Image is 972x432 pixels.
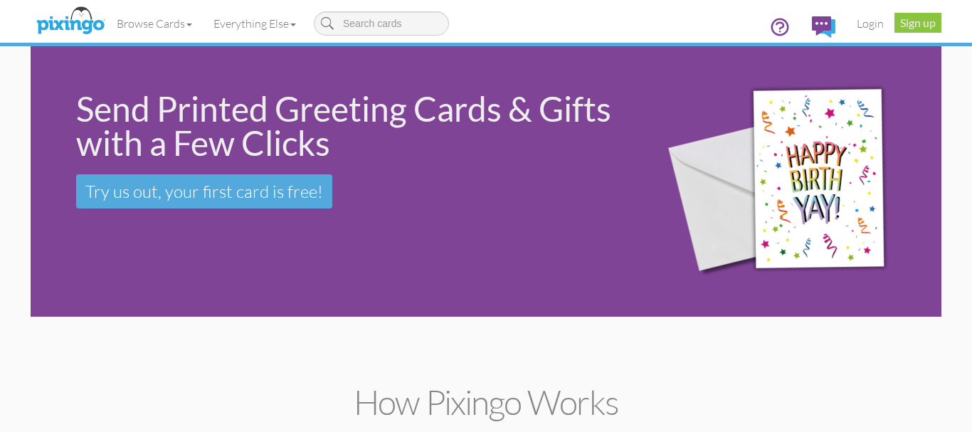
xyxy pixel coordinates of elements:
a: Everything Else [203,6,307,41]
h2: How Pixingo works [56,384,916,421]
a: Sign up [894,13,941,33]
a: Browse Cards [106,6,203,41]
div: Send Printed Greeting Cards & Gifts with a Few Clicks [76,92,626,160]
img: comments.svg [812,16,835,38]
img: 942c5090-71ba-4bfc-9a92-ca782dcda692.png [646,50,938,314]
a: Try us out, your first card is free! [76,174,332,209]
input: Search cards [314,11,449,36]
span: Try us out, your first card is free! [85,181,323,202]
a: Login [846,6,894,41]
img: pixingo logo [33,4,108,39]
